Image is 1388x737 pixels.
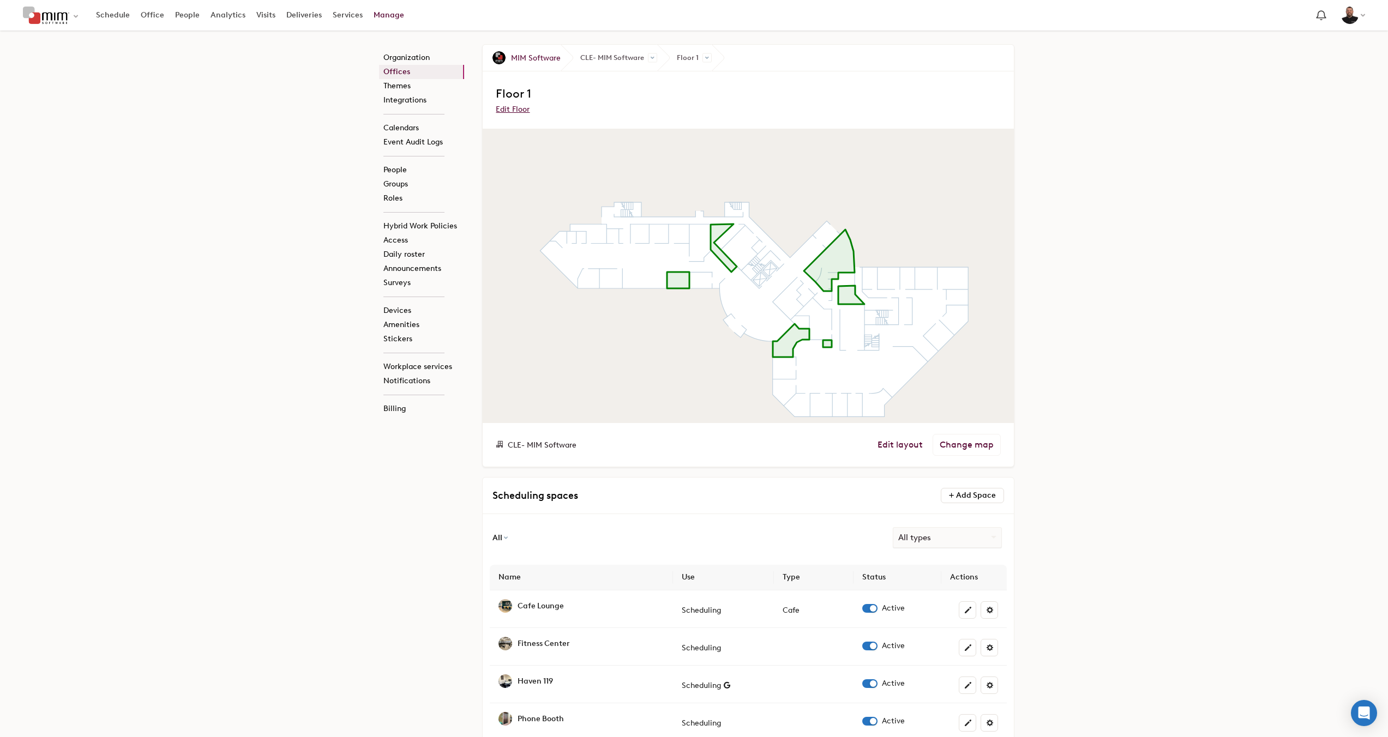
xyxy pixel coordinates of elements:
button: Select an organization - MIM Software currently selected [17,3,85,28]
th: Status [854,565,941,590]
span: Notification bell navigates to notifications page [1314,8,1329,23]
a: Surveys [379,276,464,290]
a: People [379,163,464,177]
span: CLE- MIM Software [508,440,576,450]
div: Cafe Lounge [518,602,564,610]
span: Active [882,642,905,650]
span: Floor 1 [657,45,712,71]
a: Integrations [379,93,464,107]
a: Visits [251,5,281,25]
a: Themes [379,79,464,93]
th: Use [673,565,774,590]
a: Hybrid Work Policies [379,219,464,233]
th: Type [774,565,854,590]
div: On-demand [682,720,763,727]
div: On-demand [682,607,763,614]
a: Change map [933,434,1001,456]
div: Fitness Center [518,640,570,648]
a: Workplace services [379,360,464,374]
a: Roles [379,191,464,206]
span: Active [882,717,905,725]
a: Services [327,5,368,25]
button: Add Space [941,488,1004,503]
h3: Scheduling spaces [492,487,759,504]
span: Add Space [956,491,996,500]
span: MIM Software [511,52,561,64]
div: Scheduling [682,720,721,727]
th: Actions [941,565,1007,590]
img: Nathan Thompson [1341,7,1359,24]
div: Scheduling [682,607,721,614]
a: Organization [379,51,464,65]
span: Active [882,680,905,687]
div: Haven 119 [518,678,553,685]
a: Manage [368,5,410,25]
a: Daily roster [379,247,464,262]
a: Amenities [379,318,464,332]
a: Access [379,233,464,247]
div: Open Intercom Messenger [1351,700,1377,726]
div: Scheduling [682,682,721,690]
span: All [492,534,502,542]
a: Devices [379,304,464,318]
a: Event Audit Logs [379,135,464,149]
a: Notification bell navigates to notifications page [1311,5,1331,26]
a: Edit layout [878,439,923,450]
div: Phone Booth [518,715,564,723]
a: Announcements [379,262,464,276]
div: Scheduling [682,644,721,652]
button: Nathan Thompson [1336,4,1371,27]
div: On-demand [682,644,763,652]
a: Deliveries [281,5,327,25]
a: Billing [379,402,464,416]
a: Office [135,5,170,25]
span: Floor 1 [496,86,531,101]
td: Cafe [774,590,854,628]
a: Offices [379,65,464,79]
a: Groups [379,177,464,191]
a: MIM Software MIM Software [483,45,561,71]
img: MIM Software [492,51,506,64]
a: People [170,5,205,25]
a: Schedule [91,5,135,25]
th: Name [490,565,673,590]
a: Analytics [205,5,251,25]
span: CLE- MIM Software [561,45,657,71]
span: Active [882,605,905,612]
a: Stickers [379,332,464,346]
a: Edit Floor [496,105,530,114]
a: Notifications [379,374,464,388]
a: Calendars [379,121,464,135]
